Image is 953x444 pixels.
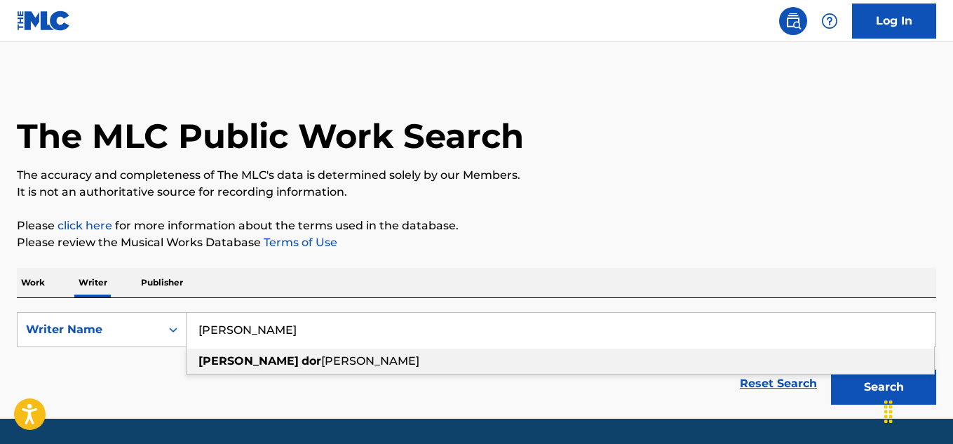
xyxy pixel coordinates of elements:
p: Please for more information about the terms used in the database. [17,217,936,234]
p: Work [17,268,49,297]
img: search [785,13,802,29]
div: Writer Name [26,321,152,338]
div: Drag [877,391,900,433]
p: It is not an authoritative source for recording information. [17,184,936,201]
iframe: Chat Widget [883,377,953,444]
a: Public Search [779,7,807,35]
strong: dor [302,354,321,368]
button: Search [831,370,936,405]
p: Please review the Musical Works Database [17,234,936,251]
div: Help [816,7,844,35]
form: Search Form [17,312,936,412]
a: Terms of Use [261,236,337,249]
img: help [821,13,838,29]
h1: The MLC Public Work Search [17,115,524,157]
p: The accuracy and completeness of The MLC's data is determined solely by our Members. [17,167,936,184]
span: [PERSON_NAME] [321,354,419,368]
img: MLC Logo [17,11,71,31]
a: Reset Search [733,368,824,399]
strong: [PERSON_NAME] [198,354,299,368]
a: click here [58,219,112,232]
p: Publisher [137,268,187,297]
a: Log In [852,4,936,39]
p: Writer [74,268,111,297]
